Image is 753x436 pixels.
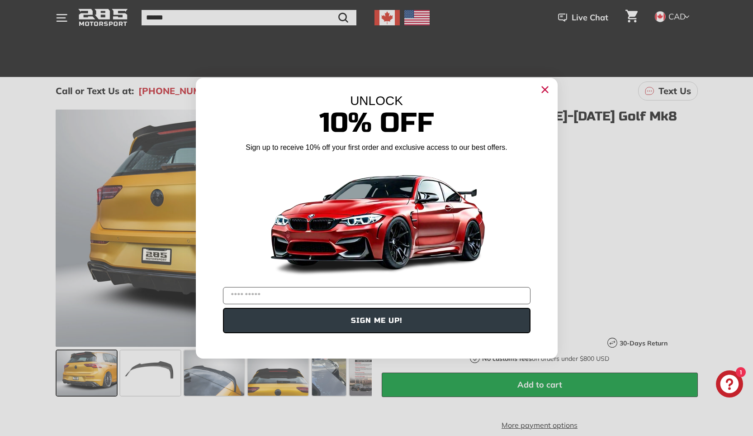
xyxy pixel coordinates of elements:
img: Banner showing BMW 4 Series Body kit [264,156,490,283]
input: YOUR EMAIL [223,287,530,304]
span: UNLOCK [350,94,403,108]
inbox-online-store-chat: Shopify online store chat [713,370,746,400]
button: SIGN ME UP! [223,308,530,333]
span: 10% Off [319,106,434,139]
span: Sign up to receive 10% off your first order and exclusive access to our best offers. [246,144,507,151]
button: Close dialog [538,82,552,97]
